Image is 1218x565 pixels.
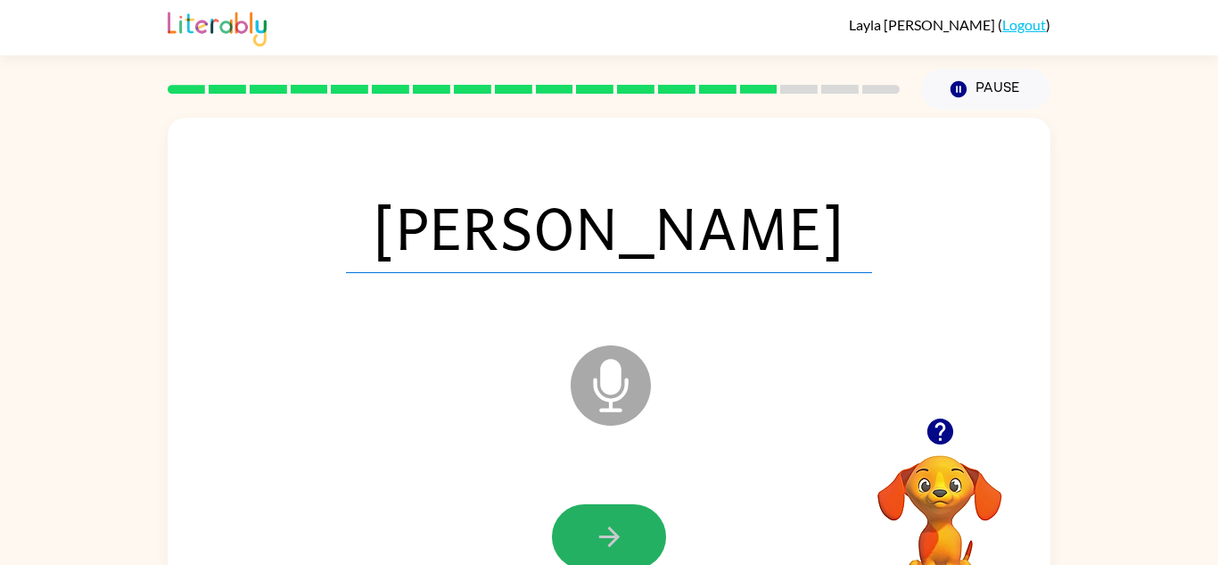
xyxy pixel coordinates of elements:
[849,16,1050,33] div: ( )
[346,180,872,273] span: [PERSON_NAME]
[849,16,998,33] span: Layla [PERSON_NAME]
[921,69,1050,110] button: Pause
[1002,16,1046,33] a: Logout
[168,7,267,46] img: Literably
